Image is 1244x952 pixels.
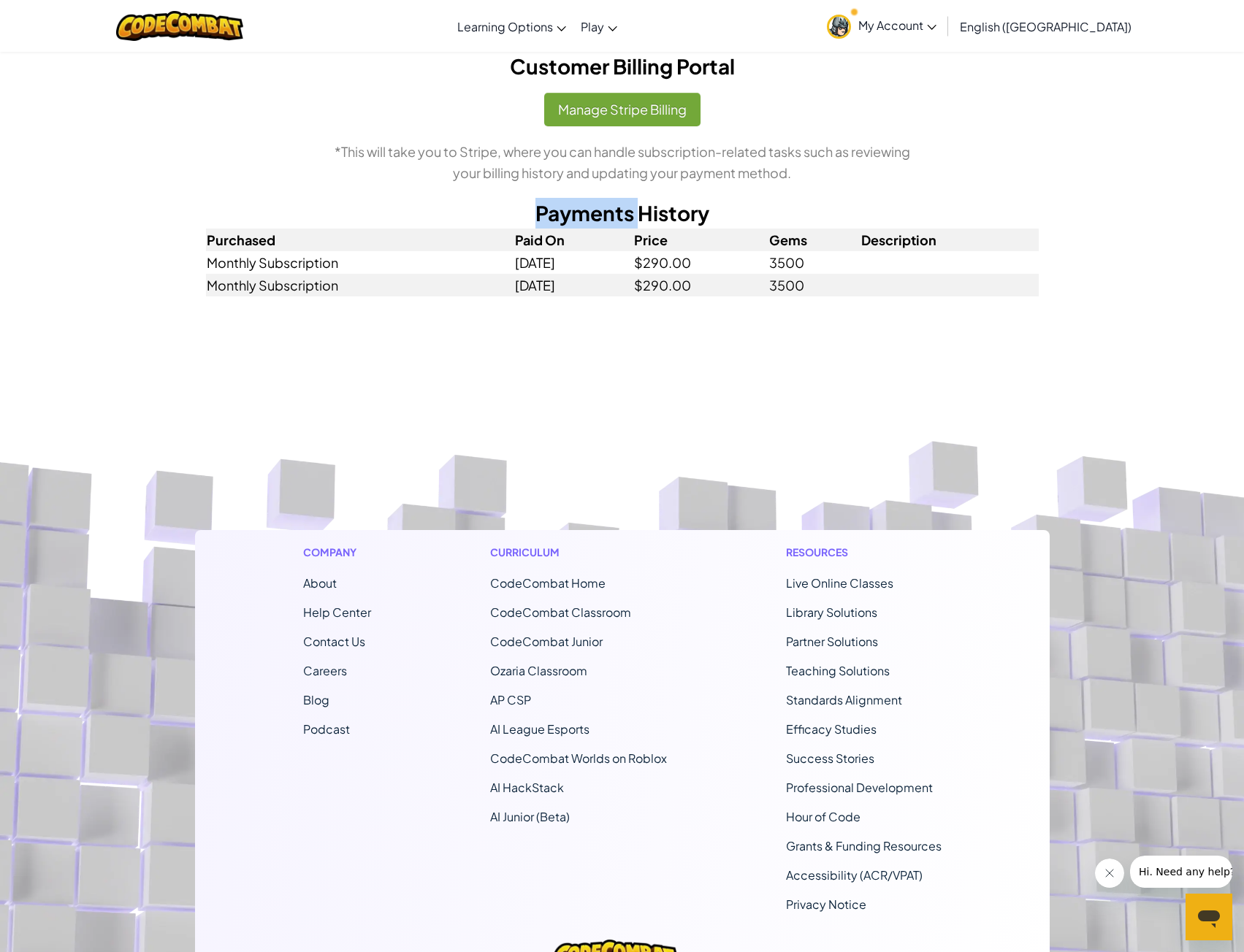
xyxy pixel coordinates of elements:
td: 3500 [768,251,860,274]
a: Careers [303,663,347,678]
th: Price [633,229,769,251]
button: Manage Stripe Billing [544,93,701,126]
img: CodeCombat logo [116,11,244,41]
a: Privacy Notice [786,897,866,912]
td: $290.00 [633,274,769,296]
a: AI HackStack [490,780,564,795]
td: Monthly Subscription [206,274,515,296]
h2: Customer Billing Portal [206,51,1039,82]
a: AI League Esports [490,721,589,737]
a: Hour of Code [786,809,861,824]
iframe: Close message [1095,859,1124,888]
a: Blog [303,692,329,707]
a: About [303,575,337,591]
td: [DATE] [514,251,633,274]
a: My Account [820,3,944,49]
h2: Payments History [206,198,1039,229]
span: Hi. Need any help? [9,10,105,22]
a: Help Center [303,604,371,620]
th: Paid On [514,229,633,251]
th: Purchased [206,229,515,251]
td: [DATE] [514,274,633,296]
p: *This will take you to Stripe, where you can handle subscription-related tasks such as reviewing ... [206,141,1039,183]
a: AP CSP [490,692,531,707]
span: Play [581,19,604,34]
a: Ozaria Classroom [490,663,587,678]
a: Teaching Solutions [786,663,890,678]
a: CodeCombat Classroom [490,604,631,620]
a: Learning Options [450,7,573,46]
a: Efficacy Studies [786,721,877,737]
span: English ([GEOGRAPHIC_DATA]) [960,19,1132,34]
a: AI Junior (Beta) [490,809,570,824]
h1: Resources [786,545,942,560]
th: Description [861,229,1039,251]
span: My Account [858,18,936,33]
a: Accessibility (ACR/VPAT) [786,867,923,883]
a: Live Online Classes [786,575,893,591]
a: Partner Solutions [786,634,878,649]
a: Grants & Funding Resources [786,838,942,853]
a: CodeCombat Worlds on Roblox [490,751,667,766]
iframe: Message from company [1130,856,1232,888]
h1: Company [303,545,371,560]
td: $290.00 [633,251,769,274]
a: Success Stories [786,751,874,766]
img: avatar [827,15,851,39]
h1: Curriculum [490,545,667,560]
iframe: Button to launch messaging window [1186,894,1232,940]
span: CodeCombat Home [490,575,606,591]
td: Monthly Subscription [206,251,515,274]
a: Library Solutions [786,604,877,620]
a: Professional Development [786,780,933,795]
td: 3500 [768,274,860,296]
a: CodeCombat Junior [490,634,603,649]
a: Standards Alignment [786,692,902,707]
a: English ([GEOGRAPHIC_DATA]) [953,7,1139,46]
a: Podcast [303,721,350,737]
a: Play [573,7,625,46]
th: Gems [768,229,860,251]
span: Learning Options [457,19,553,34]
span: Contact Us [303,634,365,649]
